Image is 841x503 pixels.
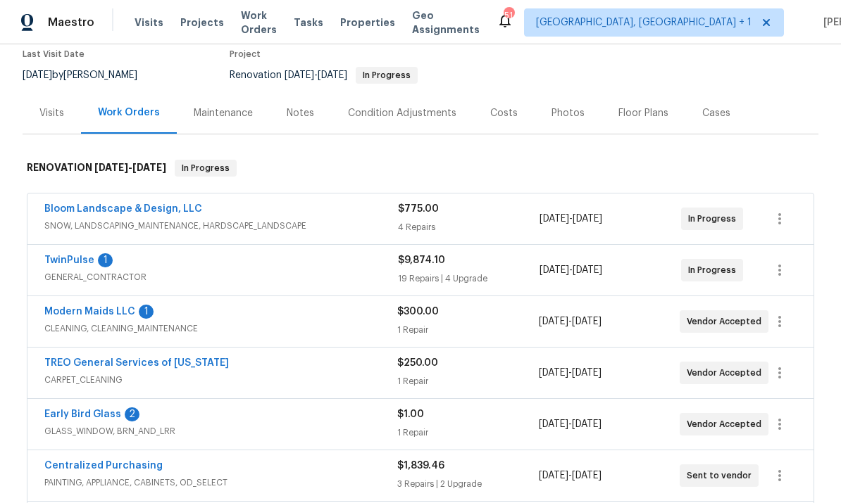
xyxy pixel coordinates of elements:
span: In Progress [688,263,742,277]
a: Centralized Purchasing [44,461,163,471]
div: Floor Plans [618,106,668,120]
span: [DATE] [573,265,602,275]
span: In Progress [357,71,416,79]
span: [DATE] [573,214,602,224]
span: Vendor Accepted [687,314,767,329]
span: Renovation [230,70,418,80]
span: [DATE] [572,471,602,480]
span: Properties [340,15,395,30]
span: [DATE] [318,70,347,80]
div: 1 Repair [397,374,538,388]
div: RENOVATION [DATE]-[DATE]In Progress [23,146,818,191]
span: Geo Assignments [412,8,480,37]
span: - [540,263,602,277]
span: In Progress [688,212,742,226]
span: $300.00 [397,307,439,317]
div: Visits [39,106,64,120]
span: In Progress [176,161,235,175]
div: 1 [98,253,113,267]
div: 51 [504,8,513,23]
span: - [539,417,602,431]
span: - [94,163,166,172]
span: [DATE] [23,70,52,80]
span: [DATE] [540,214,569,224]
span: [DATE] [94,163,128,172]
div: by [PERSON_NAME] [23,67,154,84]
span: - [539,469,602,483]
span: Sent to vendor [687,469,757,483]
span: Work Orders [241,8,277,37]
span: [DATE] [285,70,314,80]
div: 1 Repair [397,426,538,440]
div: 1 [139,305,154,319]
span: [DATE] [539,317,568,326]
a: Modern Maids LLC [44,307,135,317]
div: 2 [125,407,139,421]
span: [DATE] [539,471,568,480]
span: SNOW, LANDSCAPING_MAINTENANCE, HARDSCAPE_LANDSCAPE [44,219,398,233]
span: Last Visit Date [23,50,85,58]
span: - [539,314,602,329]
span: [GEOGRAPHIC_DATA], [GEOGRAPHIC_DATA] + 1 [536,15,752,30]
span: [DATE] [572,419,602,429]
div: 4 Repairs [398,220,540,234]
span: $9,874.10 [398,255,445,265]
span: [DATE] [539,368,568,378]
div: 3 Repairs | 2 Upgrade [397,477,538,491]
div: Notes [287,106,314,120]
span: $1.00 [397,409,424,419]
span: [DATE] [572,368,602,378]
span: Project [230,50,261,58]
span: - [540,212,602,226]
h6: RENOVATION [27,160,166,177]
a: Early Bird Glass [44,409,121,419]
span: Vendor Accepted [687,366,767,380]
span: Visits [135,15,163,30]
span: - [539,366,602,380]
span: [DATE] [572,317,602,326]
div: Work Orders [98,106,160,120]
a: TREO General Services of [US_STATE] [44,358,229,368]
span: Maestro [48,15,94,30]
span: $775.00 [398,204,439,214]
span: PAINTING, APPLIANCE, CABINETS, OD_SELECT [44,476,397,490]
div: 1 Repair [397,323,538,337]
span: $1,839.46 [397,461,444,471]
span: GLASS_WINDOW, BRN_AND_LRR [44,424,397,438]
span: Projects [180,15,224,30]
span: [DATE] [540,265,569,275]
div: Costs [490,106,518,120]
div: Condition Adjustments [348,106,456,120]
span: GENERAL_CONTRACTOR [44,270,398,284]
span: CLEANING, CLEANING_MAINTENANCE [44,321,397,336]
div: Maintenance [194,106,253,120]
a: Bloom Landscape & Design, LLC [44,204,202,214]
div: Photos [552,106,585,120]
span: - [285,70,347,80]
span: Tasks [294,18,323,27]
span: [DATE] [539,419,568,429]
a: TwinPulse [44,255,94,265]
span: Vendor Accepted [687,417,767,431]
div: Cases [702,106,730,120]
span: $250.00 [397,358,438,368]
span: CARPET_CLEANING [44,373,397,387]
span: [DATE] [132,163,166,172]
div: 19 Repairs | 4 Upgrade [398,272,540,286]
